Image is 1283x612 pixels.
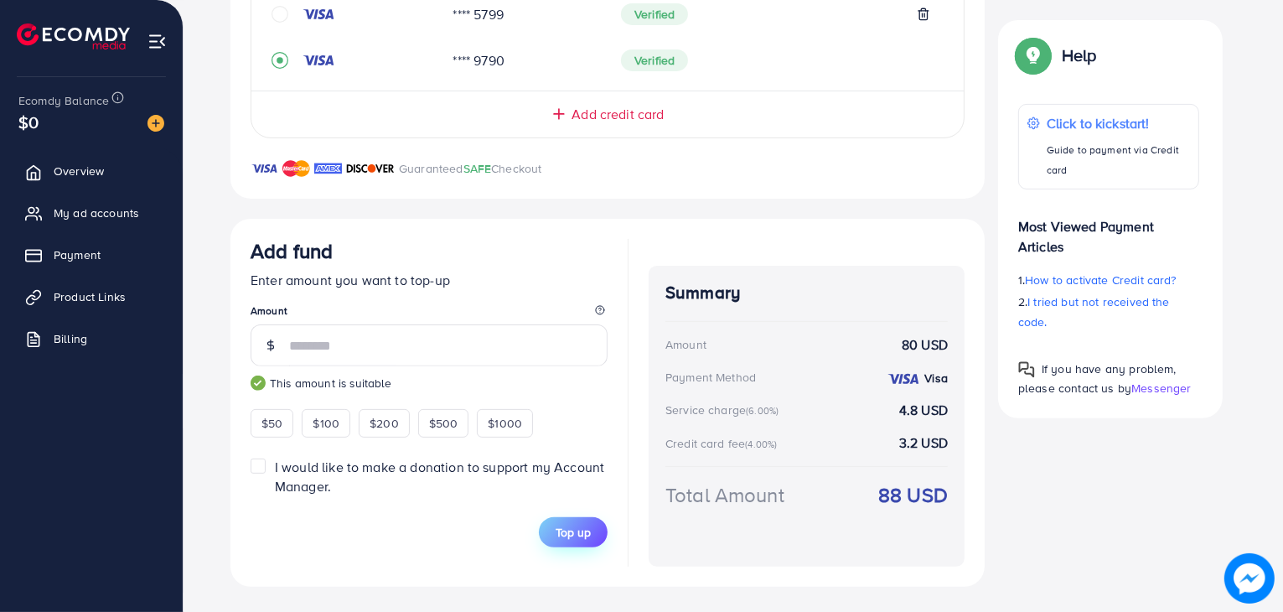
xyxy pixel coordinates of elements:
[18,110,39,134] span: $0
[621,3,688,25] span: Verified
[399,158,542,179] p: Guaranteed Checkout
[314,158,342,179] img: brand
[1018,270,1199,290] p: 1.
[13,154,170,188] a: Overview
[147,115,164,132] img: image
[665,283,948,303] h4: Summary
[251,239,333,263] h3: Add fund
[275,458,604,495] span: I would like to make a donation to support my Account Manager.
[621,49,688,71] span: Verified
[665,369,756,386] div: Payment Method
[282,158,310,179] img: brand
[463,160,492,177] span: SAFE
[556,524,591,541] span: Top up
[346,158,395,179] img: brand
[1018,360,1177,397] span: If you have any problem, please contact us by
[887,372,920,386] img: credit
[924,370,948,386] strong: Visa
[665,402,784,418] div: Service charge
[1018,40,1048,70] img: Popup guide
[1018,361,1035,378] img: Popup guide
[54,163,104,179] span: Overview
[1131,380,1191,397] span: Messenger
[665,480,784,510] div: Total Amount
[13,196,170,230] a: My ad accounts
[899,401,948,420] strong: 4.8 USD
[251,303,608,324] legend: Amount
[745,438,777,451] small: (4.00%)
[665,336,706,353] div: Amount
[1047,140,1190,180] p: Guide to payment via Credit card
[1018,292,1199,332] p: 2.
[746,404,779,418] small: (6.00%)
[902,335,948,355] strong: 80 USD
[272,6,288,23] svg: circle
[147,32,167,51] img: menu
[54,288,126,305] span: Product Links
[313,415,339,432] span: $100
[261,415,282,432] span: $50
[878,480,948,510] strong: 88 USD
[488,415,522,432] span: $1000
[1018,293,1170,330] span: I tried but not received the code.
[539,517,608,547] button: Top up
[572,105,664,124] span: Add credit card
[13,280,170,314] a: Product Links
[272,52,288,69] svg: record circle
[1025,272,1176,288] span: How to activate Credit card?
[54,205,139,221] span: My ad accounts
[17,23,130,49] img: logo
[13,322,170,355] a: Billing
[370,415,399,432] span: $200
[54,330,87,347] span: Billing
[302,54,335,67] img: credit
[251,158,278,179] img: brand
[54,246,101,263] span: Payment
[429,415,458,432] span: $500
[665,435,783,452] div: Credit card fee
[899,433,948,453] strong: 3.2 USD
[251,376,266,391] img: guide
[302,8,335,21] img: credit
[1047,113,1190,133] p: Click to kickstart!
[1018,203,1199,257] p: Most Viewed Payment Articles
[1224,553,1275,604] img: image
[13,238,170,272] a: Payment
[1062,45,1097,65] p: Help
[18,92,109,109] span: Ecomdy Balance
[251,270,608,290] p: Enter amount you want to top-up
[251,375,608,392] small: This amount is suitable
